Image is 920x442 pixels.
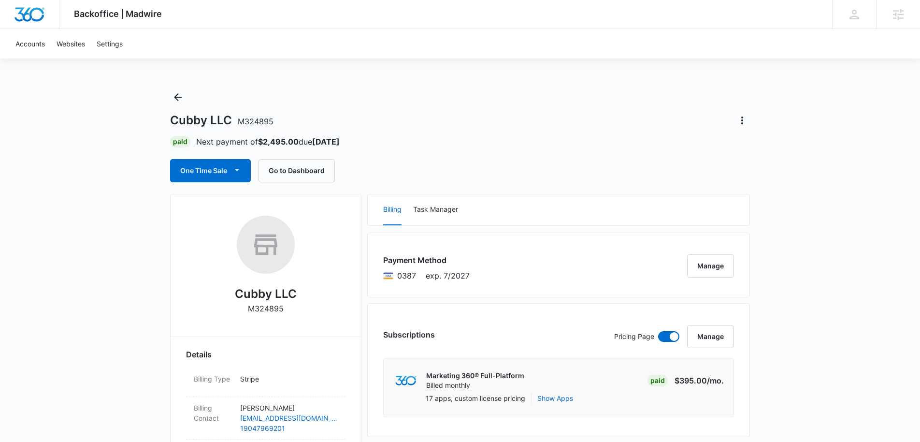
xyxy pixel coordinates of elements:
span: Details [186,349,212,360]
p: M324895 [248,303,284,314]
span: M324895 [238,117,273,126]
p: $395.00 [675,375,724,386]
a: Websites [51,29,91,59]
span: exp. 7/2027 [426,270,470,281]
p: Pricing Page [614,331,654,342]
span: Visa ending with [397,270,416,281]
p: Marketing 360® Full-Platform [426,371,524,381]
p: [PERSON_NAME] [240,403,338,413]
dt: Billing Type [194,374,232,384]
span: Backoffice | Madwire [74,9,162,19]
p: Stripe [240,374,338,384]
button: Go to Dashboard [259,159,335,182]
h2: Cubby LLC [235,285,297,303]
button: Billing [383,194,402,225]
button: Show Apps [537,393,573,403]
a: [EMAIL_ADDRESS][DOMAIN_NAME] [240,413,338,423]
button: Actions [734,113,750,128]
div: Billing Contact[PERSON_NAME][EMAIL_ADDRESS][DOMAIN_NAME]19047969201 [186,397,345,440]
button: Manage [687,325,734,348]
p: Next payment of due [196,136,340,147]
h3: Payment Method [383,254,470,266]
a: Accounts [10,29,51,59]
div: Paid [647,375,668,386]
button: Back [170,89,186,105]
p: Billed monthly [426,381,524,390]
dt: Billing Contact [194,403,232,423]
img: marketing360Logo [395,376,416,386]
div: Billing TypeStripe [186,368,345,397]
h3: Subscriptions [383,329,435,340]
button: Manage [687,254,734,278]
h1: Cubby LLC [170,113,273,128]
strong: $2,495.00 [258,137,299,147]
button: One Time Sale [170,159,251,182]
button: Task Manager [413,194,458,225]
a: Settings [91,29,129,59]
p: 17 apps, custom license pricing [426,393,525,403]
span: /mo. [707,376,724,385]
a: 19047969201 [240,423,338,433]
div: Paid [170,136,190,147]
strong: [DATE] [312,137,340,147]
